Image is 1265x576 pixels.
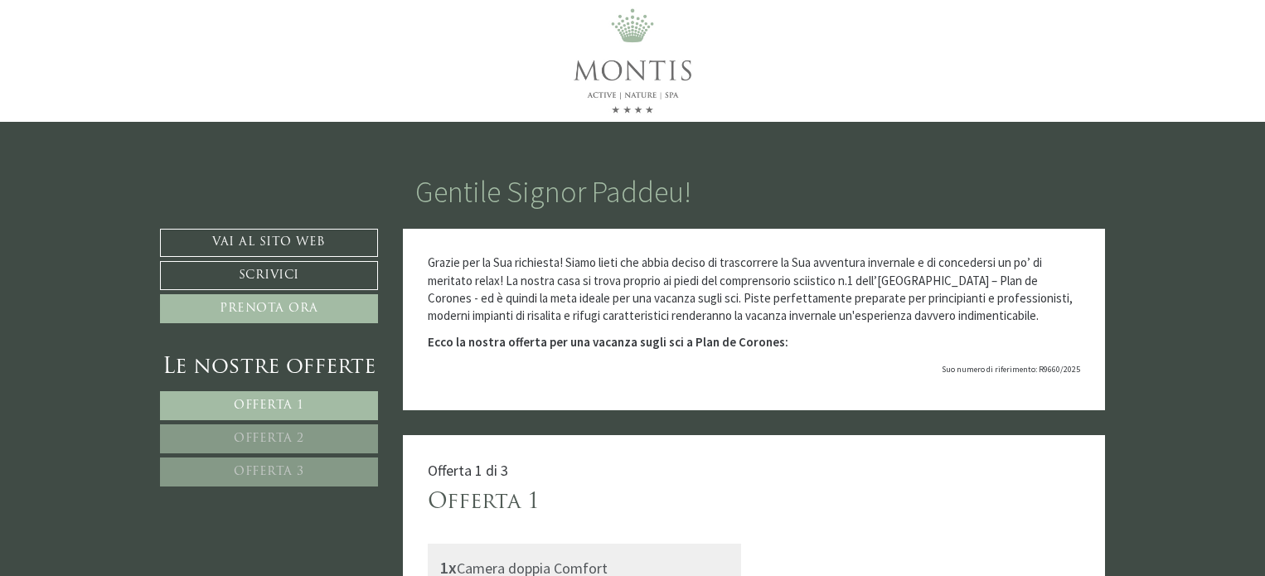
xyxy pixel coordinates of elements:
[234,399,304,412] span: Offerta 1
[160,294,378,323] a: Prenota ora
[428,461,508,480] span: Offerta 1 di 3
[160,352,378,383] div: Le nostre offerte
[160,261,378,290] a: Scrivici
[234,466,304,478] span: Offerta 3
[428,254,1081,325] p: Grazie per la Sua richiesta! Siamo lieti che abbia deciso di trascorrere la Sua avventura inverna...
[160,229,378,257] a: Vai al sito web
[428,334,788,350] strong: Ecco la nostra offerta per una vacanza sugli sci a Plan de Corones:
[942,364,1080,375] span: Suo numero di riferimento: R9660/2025
[234,433,304,445] span: Offerta 2
[415,176,691,209] h1: Gentile Signor Paddeu!
[428,487,540,518] div: Offerta 1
